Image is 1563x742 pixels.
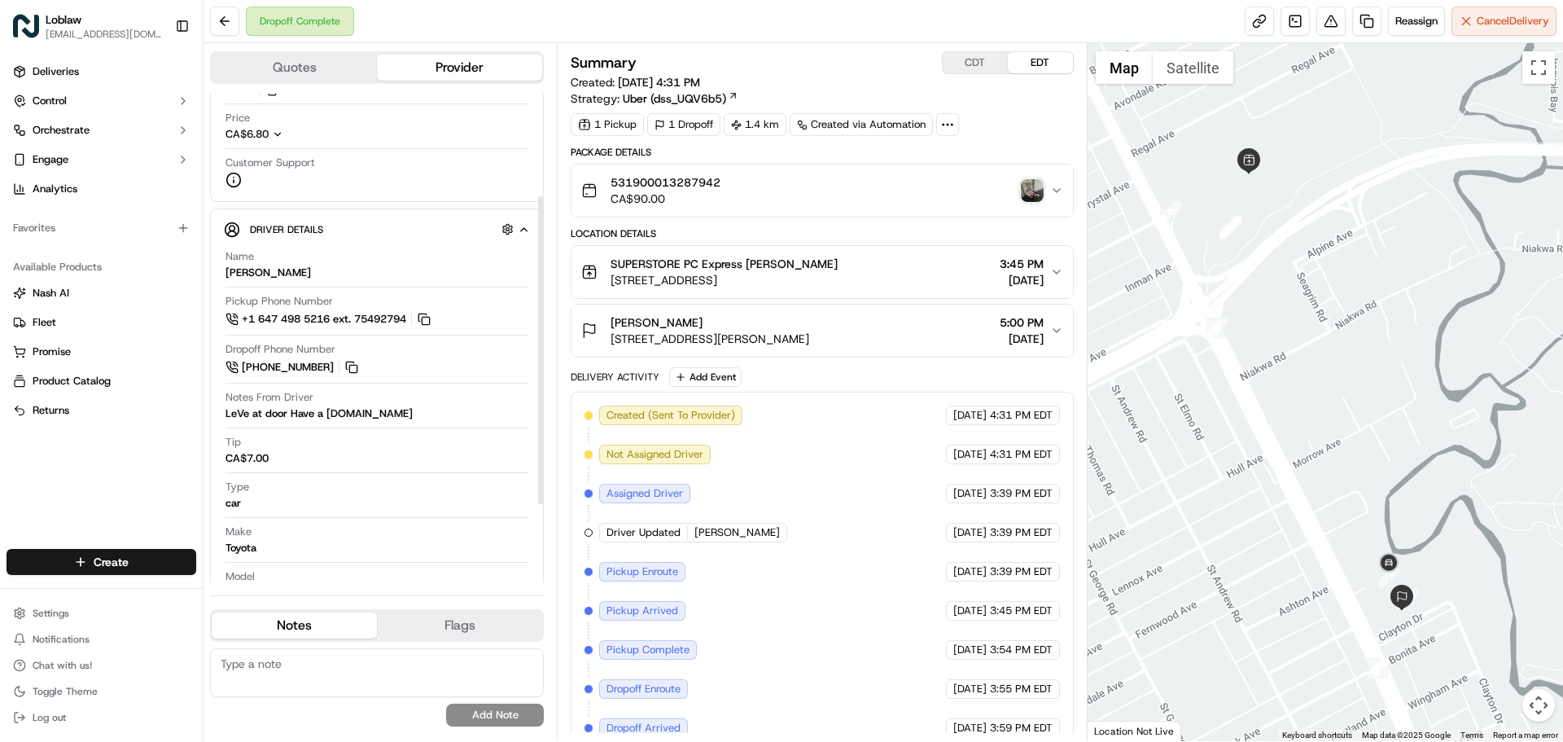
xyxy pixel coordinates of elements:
span: [EMAIL_ADDRESS][DOMAIN_NAME] [46,28,162,41]
span: [DATE] [953,486,987,501]
span: Not Assigned Driver [606,447,703,462]
button: Notifications [7,628,196,651]
span: Driver Updated [606,525,681,540]
span: Make [225,525,252,539]
span: 531900013287942 [611,174,720,191]
span: [DATE] [953,604,987,618]
span: [DATE] [953,525,987,540]
span: 3:45 PM [1000,256,1044,272]
span: Promise [33,345,71,359]
span: Deliveries [33,64,79,79]
span: [PERSON_NAME] [694,525,780,540]
button: Log out [7,706,196,729]
button: CDT [943,52,1008,73]
span: [DATE] [194,296,227,310]
button: Create [7,549,196,575]
span: [STREET_ADDRESS] [611,272,838,288]
span: Price [225,111,250,125]
input: Got a question? Start typing here... [42,105,293,122]
img: 8571987876998_91fb9ceb93ad5c398215_72.jpg [34,156,63,185]
span: Orchestrate [33,123,90,138]
span: Dropoff Arrived [606,721,681,735]
span: Knowledge Base [33,364,125,380]
span: 3:39 PM EDT [990,525,1053,540]
span: Created (Sent To Provider) [606,408,735,423]
span: Pylon [162,404,197,416]
span: Customer Support [225,156,315,170]
h3: Summary [571,55,637,70]
button: LoblawLoblaw[EMAIL_ADDRESS][DOMAIN_NAME] [7,7,169,46]
span: +1 647 498 5216 ext. 75492794 [242,312,406,327]
span: [PHONE_NUMBER] [242,360,334,375]
div: 📗 [16,366,29,379]
span: Pickup Phone Number [225,294,333,309]
img: Loblaw [13,13,39,39]
span: Created: [571,74,700,90]
span: Create [94,554,129,570]
div: 9 [1368,657,1389,678]
span: Rohit [GEOGRAPHIC_DATA] [50,296,182,310]
div: Location Details [571,227,1073,240]
span: Driver Details [250,223,323,236]
span: Dropoff Phone Number [225,342,335,357]
a: Nash AI [13,286,190,301]
span: Tip [225,435,241,450]
a: 💻API Documentation [131,358,268,387]
div: 3 [1206,317,1228,338]
div: We're available if you need us! [73,172,224,185]
span: Pickup Complete [606,643,690,657]
div: 1 Dropoff [647,113,720,136]
a: Returns [13,403,190,418]
span: 3:54 PM EDT [990,643,1053,657]
button: Chat with us! [7,654,196,677]
span: Cancel Delivery [1477,14,1549,29]
span: Nash AI [33,286,69,301]
div: 6 [1219,217,1241,239]
button: CancelDelivery [1451,7,1556,36]
button: Orchestrate [7,117,196,143]
div: Favorites [7,215,196,241]
a: Powered byPylon [115,403,197,416]
span: Pickup Arrived [606,604,678,618]
span: [PERSON_NAME] [611,314,703,331]
button: Provider [377,55,542,81]
button: Promise [7,339,196,365]
span: Map data ©2025 Google [1362,731,1451,740]
img: Rohit Lakshmapuram [16,237,42,263]
span: Pickup Enroute [606,564,678,579]
span: Fleet [33,315,56,330]
img: 1736555255976-a54dd68f-1ca7-489b-9aae-adbdc363a1c4 [16,156,46,185]
span: API Documentation [154,364,261,380]
div: Location Not Live [1088,721,1181,741]
img: Nash [16,16,49,49]
span: Notifications [33,633,90,646]
div: [PERSON_NAME] [225,266,311,280]
p: Welcome 👋 [16,65,296,91]
div: 1 Pickup [571,113,644,136]
span: [DATE] [953,643,987,657]
span: Settings [33,607,69,620]
button: Show satellite imagery [1153,51,1233,84]
button: Toggle Theme [7,680,196,703]
button: Toggle fullscreen view [1522,51,1555,84]
span: [DATE] 4:31 PM [618,75,700,90]
div: Strategy: [571,90,738,107]
span: 3:45 PM EDT [990,604,1053,618]
a: Open this area in Google Maps (opens a new window) [1092,720,1145,741]
div: 1.4 km [724,113,786,136]
span: Product Catalog [33,374,111,389]
button: Notes [212,612,377,639]
span: [DATE] [953,408,987,423]
span: Chat with us! [33,659,92,672]
span: SUPERSTORE PC Express [PERSON_NAME] [611,256,838,272]
span: Loblaw [46,11,81,28]
a: Created via Automation [790,113,933,136]
span: Reassign [1395,14,1438,29]
span: Type [225,480,249,494]
a: [PHONE_NUMBER] [225,358,361,376]
img: Rohit Lakshmapuram [16,281,42,307]
button: Settings [7,602,196,625]
span: 4:31 PM EDT [990,447,1053,462]
span: Uber (dss_UQV6b5) [623,90,726,107]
